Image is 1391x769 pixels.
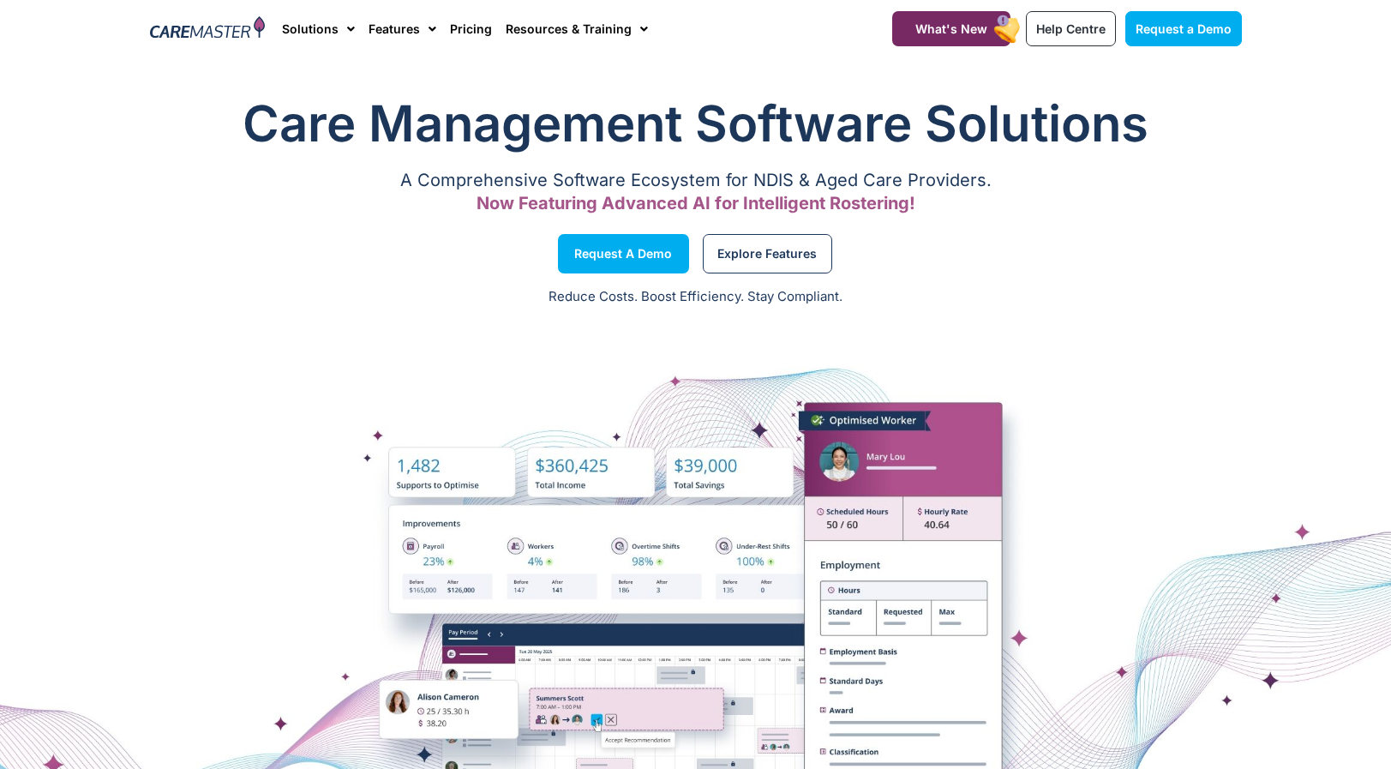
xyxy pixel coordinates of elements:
[703,234,832,273] a: Explore Features
[915,21,987,36] span: What's New
[717,249,817,258] span: Explore Features
[1026,11,1116,46] a: Help Centre
[1136,21,1232,36] span: Request a Demo
[1125,11,1242,46] a: Request a Demo
[574,249,672,258] span: Request a Demo
[10,287,1381,307] p: Reduce Costs. Boost Efficiency. Stay Compliant.
[1036,21,1106,36] span: Help Centre
[150,89,1242,158] h1: Care Management Software Solutions
[558,234,689,273] a: Request a Demo
[150,175,1242,186] p: A Comprehensive Software Ecosystem for NDIS & Aged Care Providers.
[150,16,266,42] img: CareMaster Logo
[477,193,915,213] span: Now Featuring Advanced AI for Intelligent Rostering!
[892,11,1010,46] a: What's New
